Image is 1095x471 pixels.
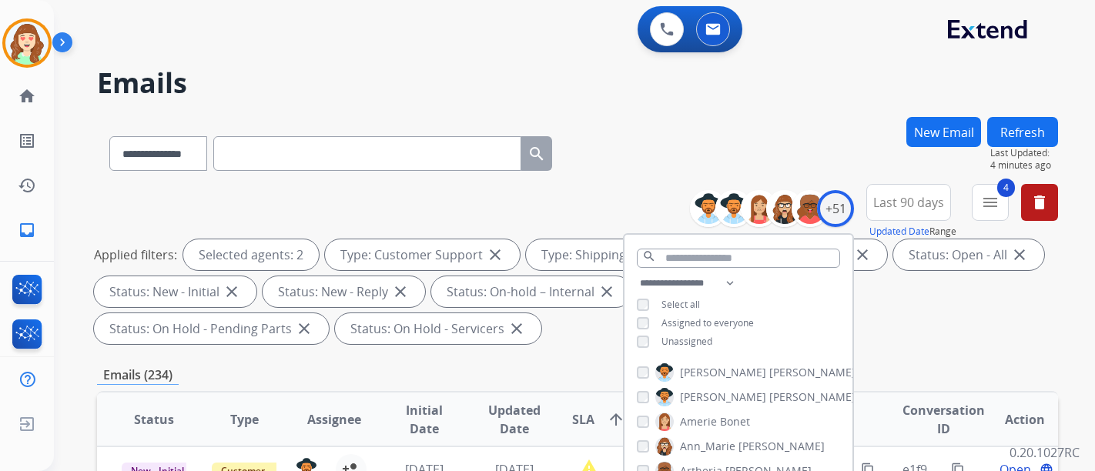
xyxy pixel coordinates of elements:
mat-icon: home [18,87,36,105]
div: Status: New - Reply [263,276,425,307]
button: Refresh [987,117,1058,147]
span: [PERSON_NAME] [769,389,856,405]
span: Assignee [307,410,361,429]
mat-icon: close [391,282,410,301]
span: Amerie [680,414,717,429]
mat-icon: close [853,246,872,264]
mat-icon: delete [1030,193,1049,212]
span: Conversation ID [902,401,985,438]
div: Type: Shipping Protection [526,239,728,270]
div: Type: Customer Support [325,239,520,270]
mat-icon: close [295,319,313,338]
span: Bonet [720,414,750,429]
p: Applied filters: [94,246,177,264]
span: 4 minutes ago [990,159,1058,172]
mat-icon: search [642,249,656,263]
mat-icon: arrow_upward [607,410,625,429]
span: [PERSON_NAME] [680,365,766,380]
div: Status: New - Initial [94,276,256,307]
span: Last Updated: [990,147,1058,159]
span: [PERSON_NAME] [769,365,856,380]
div: Status: Open - All [893,239,1044,270]
span: Status [134,410,174,429]
img: avatar [5,22,49,65]
span: Range [869,225,956,238]
button: Last 90 days [866,184,951,221]
button: 4 [972,184,1009,221]
span: Ann_Marie [680,439,735,454]
mat-icon: menu [981,193,1000,212]
span: 4 [997,179,1015,197]
mat-icon: list_alt [18,132,36,150]
div: Status: On Hold - Pending Parts [94,313,329,344]
span: [PERSON_NAME] [680,389,766,405]
span: SLA [572,410,594,429]
span: Unassigned [661,335,712,348]
span: Updated Date [482,401,547,438]
mat-icon: history [18,176,36,195]
span: Type [230,410,259,429]
th: Action [968,392,1058,446]
span: Assigned to everyone [661,316,754,329]
mat-icon: inbox [18,221,36,239]
div: +51 [817,190,854,227]
mat-icon: close [1010,246,1029,264]
button: New Email [906,117,981,147]
mat-icon: close [507,319,526,338]
mat-icon: search [527,145,546,163]
h2: Emails [97,68,1058,99]
div: Selected agents: 2 [183,239,319,270]
span: [PERSON_NAME] [738,439,825,454]
div: Status: On-hold – Internal [431,276,631,307]
span: Last 90 days [873,199,944,205]
p: Emails (234) [97,366,179,385]
mat-icon: close [223,282,241,301]
mat-icon: close [598,282,616,301]
span: Initial Date [392,401,457,438]
div: Status: On Hold - Servicers [335,313,541,344]
mat-icon: close [486,246,504,264]
p: 0.20.1027RC [1010,443,1080,462]
button: Updated Date [869,225,929,238]
span: Select all [661,298,700,311]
